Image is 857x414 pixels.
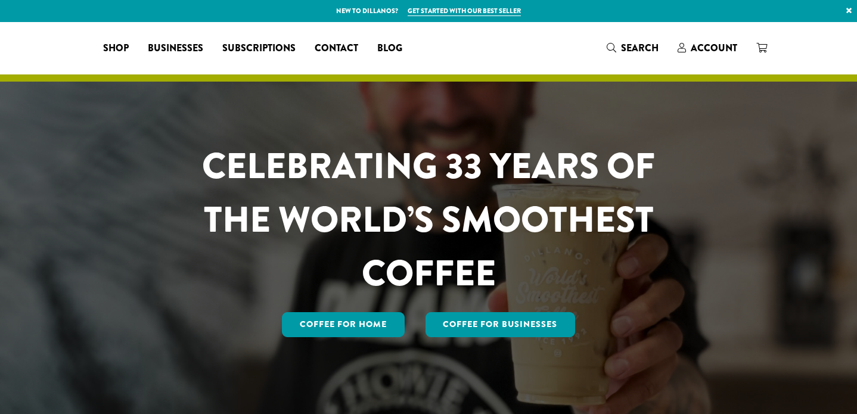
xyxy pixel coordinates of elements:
[103,41,129,56] span: Shop
[94,39,138,58] a: Shop
[315,41,358,56] span: Contact
[167,139,690,300] h1: CELEBRATING 33 YEARS OF THE WORLD’S SMOOTHEST COFFEE
[597,38,668,58] a: Search
[691,41,737,55] span: Account
[377,41,402,56] span: Blog
[148,41,203,56] span: Businesses
[426,312,576,337] a: Coffee For Businesses
[222,41,296,56] span: Subscriptions
[408,6,521,16] a: Get started with our best seller
[282,312,405,337] a: Coffee for Home
[621,41,659,55] span: Search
